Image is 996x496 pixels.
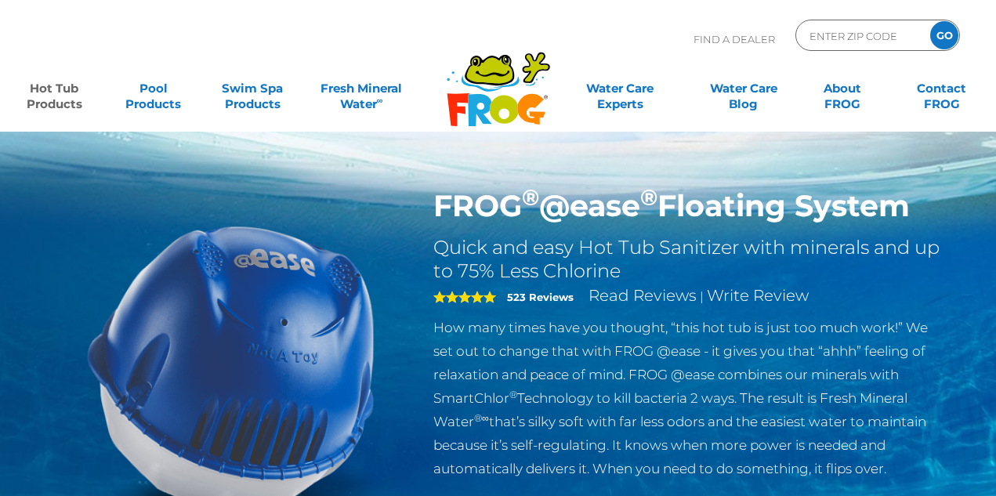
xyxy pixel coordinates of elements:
input: GO [930,21,958,49]
sup: ® [640,183,657,211]
sup: ®∞ [474,412,489,424]
a: Hot TubProducts [16,73,92,104]
img: Frog Products Logo [438,31,559,127]
span: | [700,289,704,304]
h2: Quick and easy Hot Tub Sanitizer with minerals and up to 75% Less Chlorine [433,236,945,283]
h1: FROG @ease Floating System [433,188,945,224]
a: ContactFROG [903,73,980,104]
sup: ® [509,389,517,400]
a: Write Review [707,286,809,305]
p: How many times have you thought, “this hot tub is just too much work!” We set out to change that ... [433,316,945,480]
a: Water CareExperts [557,73,683,104]
sup: ∞ [377,95,383,106]
p: Find A Dealer [694,20,775,59]
a: AboutFROG [804,73,881,104]
a: Water CareBlog [704,73,781,104]
a: Swim SpaProducts [214,73,291,104]
span: 5 [433,291,496,303]
a: Read Reviews [589,286,697,305]
a: PoolProducts [115,73,192,104]
a: Fresh MineralWater∞ [313,73,410,104]
strong: 523 Reviews [507,291,574,303]
sup: ® [522,183,539,211]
